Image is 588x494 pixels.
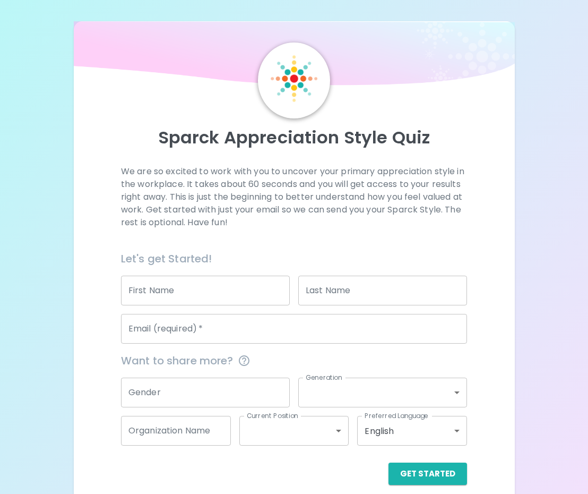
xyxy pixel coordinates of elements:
[87,127,502,148] p: Sparck Appreciation Style Quiz
[238,354,250,367] svg: This information is completely confidential and only used for aggregated appreciation studies at ...
[121,352,467,369] span: Want to share more?
[247,411,298,420] label: Current Position
[271,55,317,102] img: Sparck Logo
[121,250,467,267] h6: Let's get Started!
[365,411,428,420] label: Preferred Language
[74,21,515,91] img: wave
[388,463,467,485] button: Get Started
[357,416,467,446] div: English
[306,373,342,382] label: Generation
[121,165,467,229] p: We are so excited to work with you to uncover your primary appreciation style in the workplace. I...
